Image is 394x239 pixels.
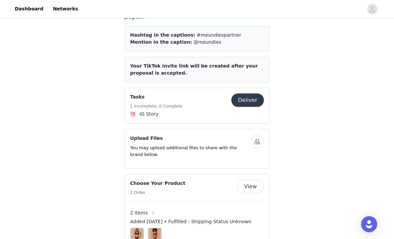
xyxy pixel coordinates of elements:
[49,1,82,16] a: Networks
[130,218,251,225] span: Added [DATE] • Fulfilled - Shipping Status Unknown
[130,145,250,158] p: You may upload additional files to share with the brand below.
[130,209,148,216] span: 2 Items
[130,190,185,196] h5: 1 Order
[130,103,183,109] h5: 1 Incomplete, 0 Complete
[369,4,376,14] div: avatar
[231,93,264,107] button: Deliver
[130,112,135,117] img: Instagram Icon
[130,93,183,101] h4: Tasks
[194,39,222,45] span: @meundies
[124,88,270,124] div: Tasks
[130,63,258,76] span: Your TikTok invite link will be created after your proposal is accepted.
[130,180,185,187] h4: Choose Your Product
[130,39,192,45] span: Mention in the caption:
[361,216,377,232] div: Open Intercom Messenger
[11,1,47,16] a: Dashboard
[197,32,241,38] span: #meundiespartner
[140,111,158,118] span: IG Story
[130,32,195,38] span: Hashtag in the captions:
[130,135,250,142] h4: Upload Files
[237,180,264,193] button: View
